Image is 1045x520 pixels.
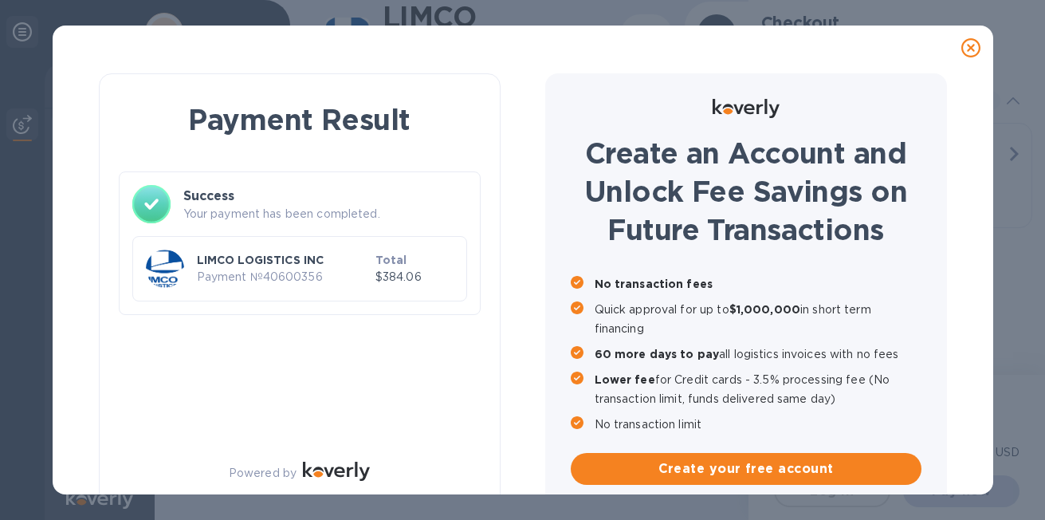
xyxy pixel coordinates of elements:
p: Your payment has been completed. [183,206,467,223]
h1: Payment Result [125,100,474,140]
h1: Create an Account and Unlock Fee Savings on Future Transactions [571,134,921,249]
p: Powered by [229,465,297,482]
img: Logo [303,462,370,481]
p: all logistics invoices with no fees [595,345,921,364]
span: Create your free account [583,459,909,479]
img: Logo [713,99,780,118]
b: 60 more days to pay [595,348,720,360]
p: No transaction limit [595,415,921,434]
button: Create your free account [571,453,921,485]
p: Quick approval for up to in short term financing [595,300,921,338]
h3: Success [183,187,467,206]
p: LIMCO LOGISTICS INC [197,252,369,268]
p: $384.06 [375,269,454,286]
b: Total [375,254,407,266]
p: for Credit cards - 3.5% processing fee (No transaction limit, funds delivered same day) [595,370,921,408]
b: Lower fee [595,373,655,386]
b: $1,000,000 [729,303,800,316]
b: No transaction fees [595,278,713,290]
p: Payment № 40600356 [197,269,369,286]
